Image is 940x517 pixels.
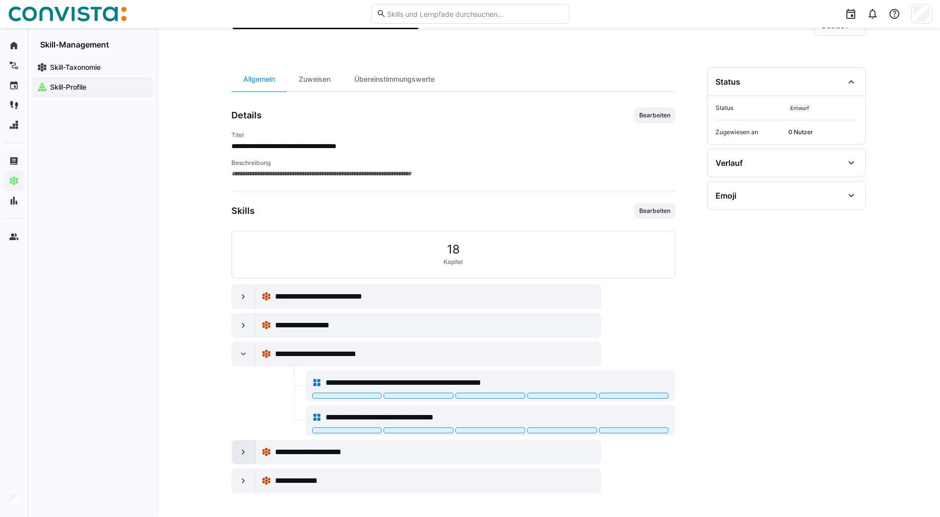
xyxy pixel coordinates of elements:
div: Status [716,77,740,87]
div: Emoji [716,191,736,201]
h3: Details [231,110,262,121]
h3: Skills [231,206,255,216]
span: Entwurf [790,105,809,111]
h4: Titel [231,131,675,139]
span: Bearbeiten [638,111,671,119]
span: 18 [447,243,460,256]
span: Bearbeiten [638,207,671,215]
span: Zugewiesen an [716,128,784,136]
div: Zuweisen [287,67,342,91]
button: Bearbeiten [634,107,675,123]
h4: Beschreibung [231,159,675,167]
div: Allgemein [231,67,287,91]
div: Übereinstimmungswerte [342,67,446,91]
span: 0 Nutzer [788,128,857,136]
input: Skills und Lernpfade durchsuchen… [386,9,563,18]
span: Kapitel [443,258,463,266]
button: Bearbeiten [634,203,675,219]
div: Verlauf [716,158,743,168]
span: Status [716,104,784,112]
